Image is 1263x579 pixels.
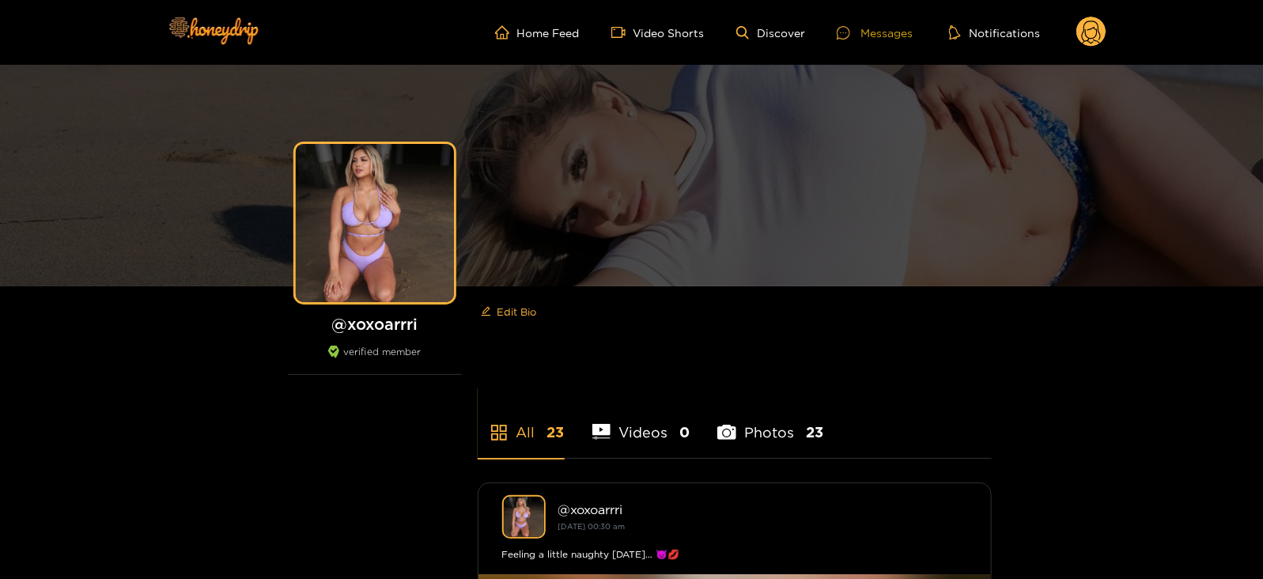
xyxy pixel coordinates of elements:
li: Videos [592,387,690,458]
span: edit [481,306,491,318]
div: verified member [288,346,462,375]
li: All [478,387,565,458]
button: editEdit Bio [478,299,540,324]
button: Notifications [944,25,1045,40]
img: xoxoarrri [502,495,546,539]
h1: @ xoxoarrri [288,314,462,334]
span: Edit Bio [497,304,537,320]
div: Feeling a little naughty [DATE]… 😈💋 [502,547,967,562]
a: Discover [736,26,805,40]
span: home [495,25,517,40]
span: 23 [547,422,565,442]
span: appstore [490,423,509,442]
a: Home Feed [495,25,580,40]
a: Video Shorts [611,25,705,40]
small: [DATE] 00:30 am [558,522,626,531]
span: 23 [806,422,823,442]
li: Photos [717,387,823,458]
span: 0 [679,422,690,442]
div: @ xoxoarrri [558,502,967,517]
span: video-camera [611,25,633,40]
div: Messages [837,24,913,42]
